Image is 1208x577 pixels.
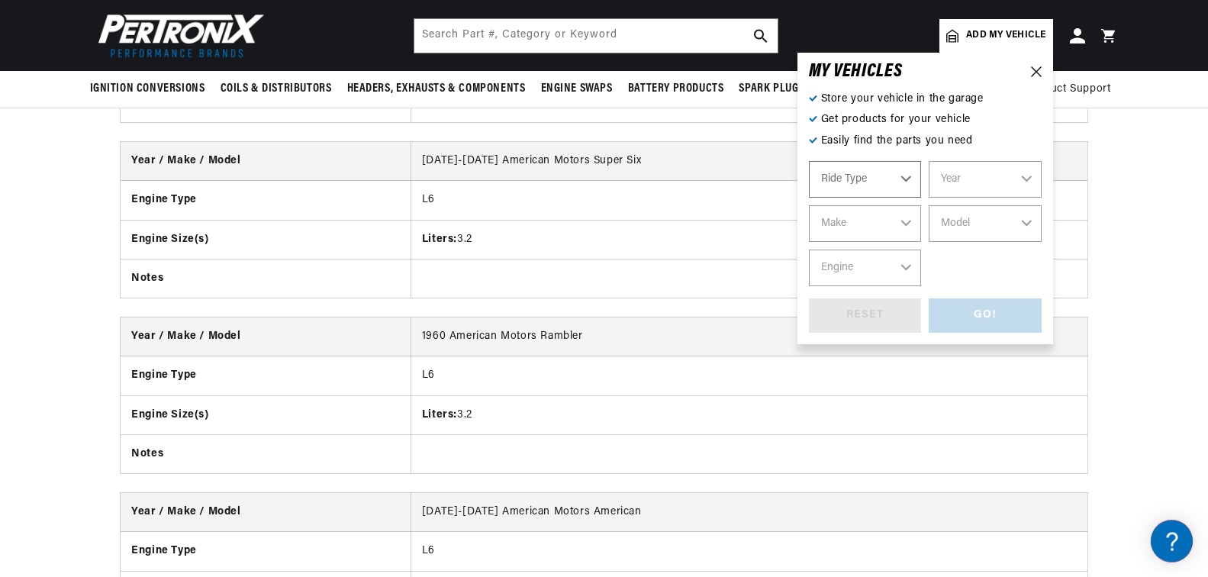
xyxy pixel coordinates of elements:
[210,440,294,454] a: POWERED BY ENCHANT
[121,259,411,298] th: Notes
[15,295,290,309] div: Orders
[121,220,411,259] th: Engine Size(s)
[15,193,290,217] a: FAQs
[90,9,266,62] img: Pertronix
[620,71,732,107] summary: Battery Products
[411,395,1087,434] td: 3.2
[411,181,1087,220] td: L6
[340,71,533,107] summary: Headers, Exhausts & Components
[15,130,290,153] a: FAQ
[121,356,411,395] th: Engine Type
[809,161,922,198] select: Ride Type
[939,19,1052,53] a: Add my vehicle
[15,169,290,183] div: JBA Performance Exhaust
[809,205,922,242] select: Make
[411,142,1087,181] td: [DATE]-[DATE] American Motors Super Six
[15,256,290,279] a: Shipping FAQs
[809,133,1042,150] p: Easily find the parts you need
[121,395,411,434] th: Engine Size(s)
[121,142,411,181] th: Year / Make / Model
[966,28,1045,43] span: Add my vehicle
[411,532,1087,571] td: L6
[15,382,290,405] a: Payment, Pricing, and Promotions FAQ
[1026,81,1111,98] span: Product Support
[809,91,1042,108] p: Store your vehicle in the garage
[411,220,1087,259] td: 3.2
[414,19,778,53] input: Search Part #, Category or Keyword
[541,81,613,97] span: Engine Swaps
[121,318,411,356] th: Year / Make / Model
[213,71,340,107] summary: Coils & Distributors
[90,71,213,107] summary: Ignition Conversions
[1026,71,1119,108] summary: Product Support
[422,409,457,421] strong: Liters:
[809,250,922,286] select: Engine
[929,205,1042,242] select: Model
[731,71,839,107] summary: Spark Plug Wires
[121,181,411,220] th: Engine Type
[411,493,1087,532] td: [DATE]-[DATE] American Motors American
[533,71,620,107] summary: Engine Swaps
[411,318,1087,356] td: 1960 American Motors Rambler
[809,64,903,79] h6: MY VEHICLE S
[15,358,290,372] div: Payment, Pricing, and Promotions
[929,161,1042,198] select: Year
[15,106,290,121] div: Ignition Products
[121,493,411,532] th: Year / Make / Model
[628,81,724,97] span: Battery Products
[809,111,1042,128] p: Get products for your vehicle
[121,435,411,474] th: Notes
[422,234,457,245] strong: Liters:
[221,81,332,97] span: Coils & Distributors
[739,81,832,97] span: Spark Plug Wires
[744,19,778,53] button: search button
[411,356,1087,395] td: L6
[15,232,290,247] div: Shipping
[121,532,411,571] th: Engine Type
[90,81,205,97] span: Ignition Conversions
[347,81,526,97] span: Headers, Exhausts & Components
[15,318,290,342] a: Orders FAQ
[15,408,290,435] button: Contact Us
